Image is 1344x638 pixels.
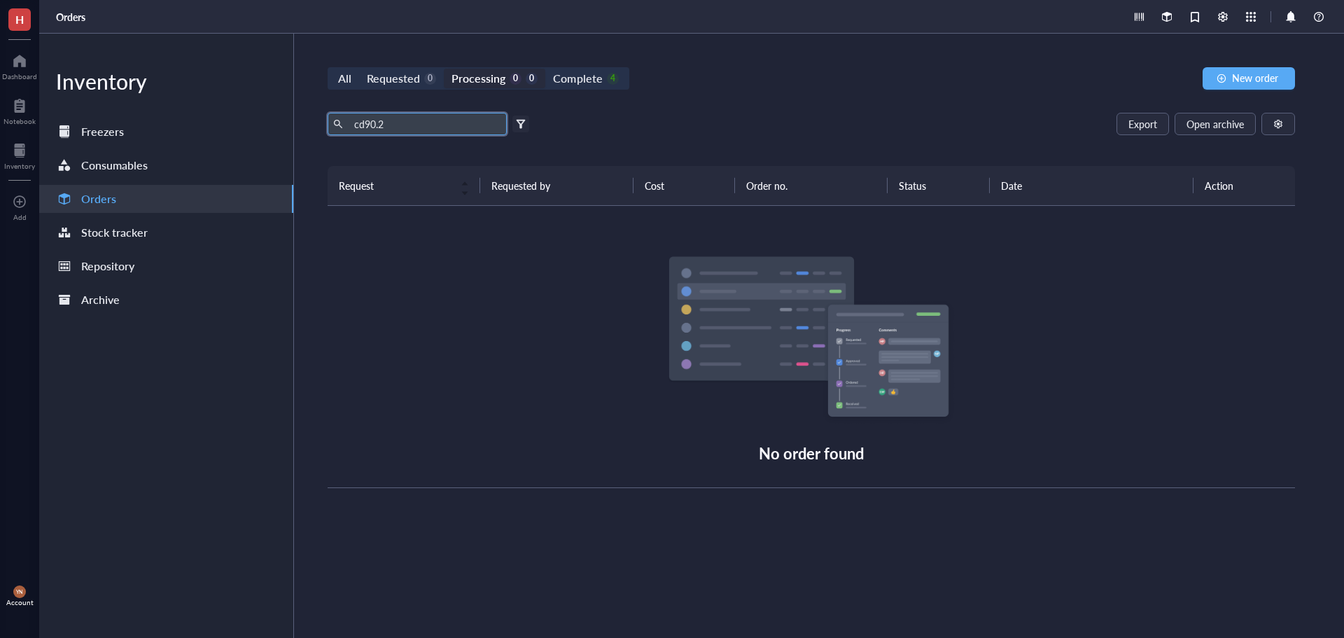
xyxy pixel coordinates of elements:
div: Processing [451,69,505,88]
th: Cost [633,166,736,205]
th: Requested by [480,166,633,205]
th: Status [888,166,990,205]
span: H [15,11,24,28]
button: Open archive [1175,113,1256,135]
span: Request [339,178,452,193]
div: Add [13,213,27,221]
div: segmented control [328,67,629,90]
span: Open archive [1186,118,1244,130]
span: New order [1232,72,1278,83]
div: 4 [607,73,619,85]
a: Stock tracker [39,219,293,247]
div: Inventory [4,162,35,170]
div: Archive [81,290,120,310]
th: Order no. [735,166,888,205]
a: Orders [39,185,293,213]
div: Complete [553,69,602,88]
div: 0 [526,73,538,85]
div: Account [6,598,34,606]
a: Inventory [4,139,35,170]
div: 0 [510,73,521,85]
a: Orders [56,11,88,23]
div: Repository [81,256,134,276]
button: New order [1203,67,1295,90]
div: Stock tracker [81,223,148,242]
a: Dashboard [2,50,37,81]
div: All [338,69,351,88]
th: Action [1193,166,1296,205]
span: Export [1128,118,1157,130]
a: Freezers [39,118,293,146]
button: Export [1116,113,1169,135]
input: Find orders in table [349,113,501,134]
div: Notebook [3,117,36,125]
div: No order found [759,441,864,465]
a: Notebook [3,95,36,125]
div: Inventory [39,67,293,95]
div: Consumables [81,155,148,175]
th: Date [990,166,1193,205]
a: Repository [39,252,293,280]
th: Request [328,166,480,205]
div: Requested [367,69,420,88]
div: Freezers [81,122,124,141]
a: Consumables [39,151,293,179]
img: Empty state [668,256,955,424]
a: Archive [39,286,293,314]
div: Orders [81,189,116,209]
div: 0 [424,73,436,85]
div: Dashboard [2,72,37,81]
span: YN [16,589,23,595]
